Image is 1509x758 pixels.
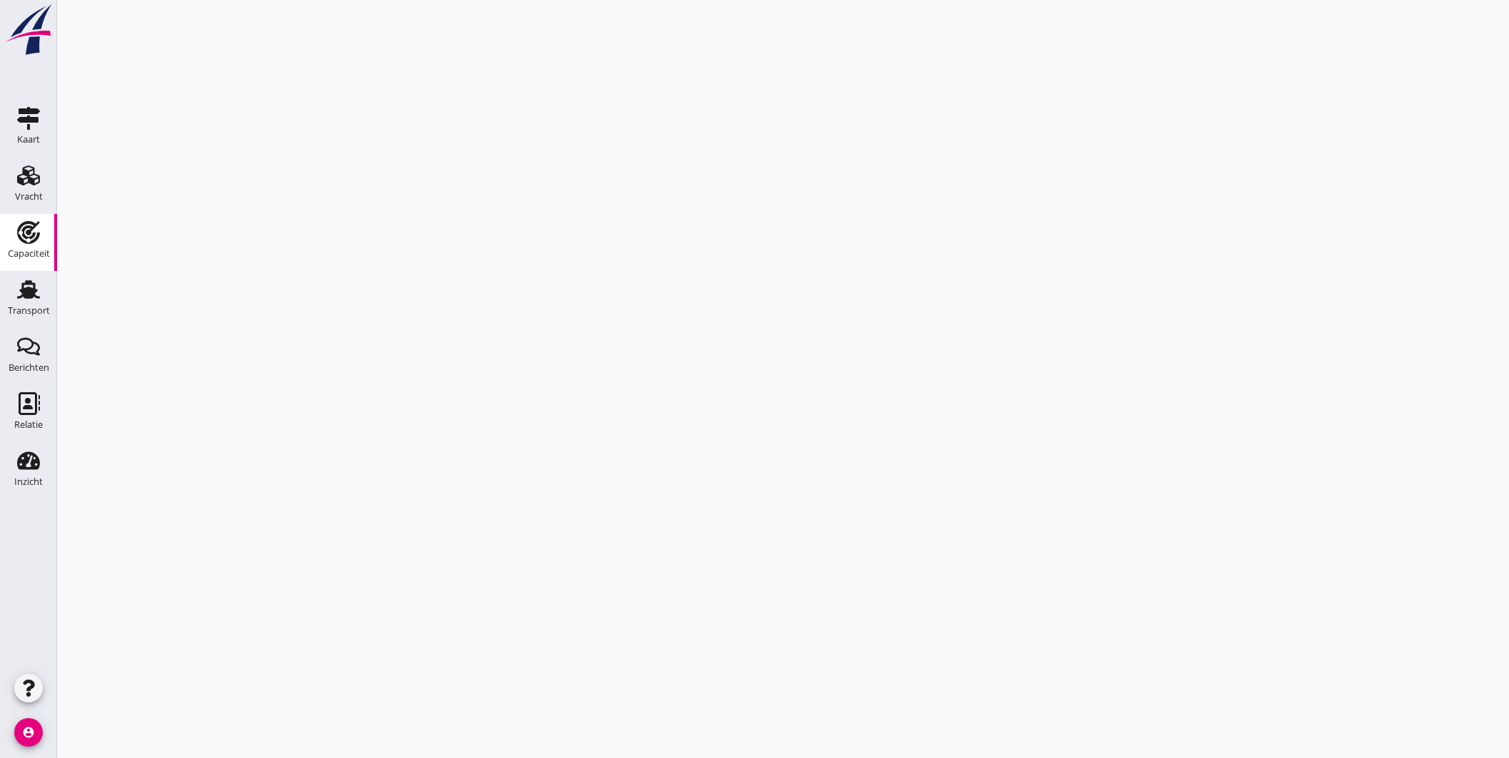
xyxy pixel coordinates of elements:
div: Berichten [9,363,49,372]
img: logo-small.a267ee39.svg [3,4,54,56]
div: Transport [8,306,50,315]
i: account_circle [14,718,43,747]
div: Vracht [15,192,43,201]
div: Capaciteit [8,249,50,258]
div: Relatie [14,420,43,429]
div: Inzicht [14,477,43,486]
div: Kaart [17,135,40,144]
